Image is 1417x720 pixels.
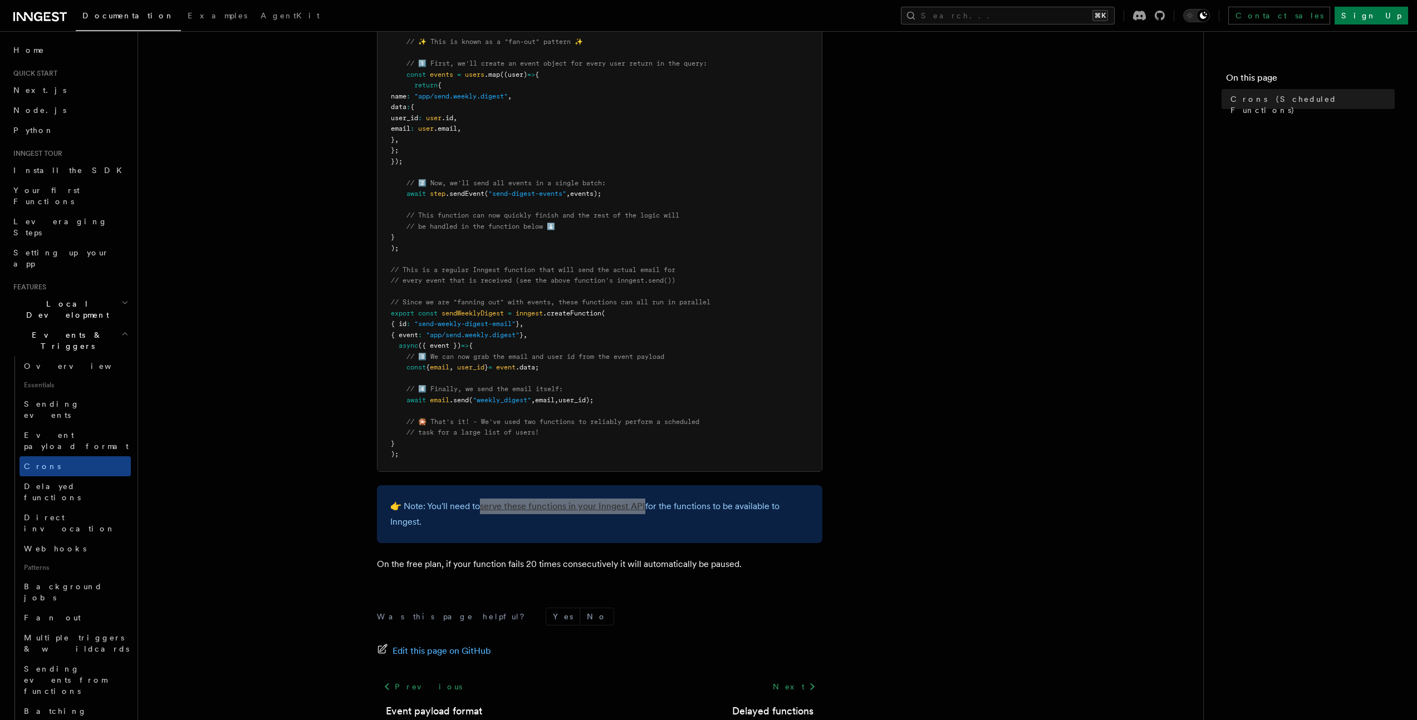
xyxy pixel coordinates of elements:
[406,38,583,46] span: // ✨ This is known as a "fan-out" pattern ✨
[1230,93,1395,116] span: Crons (Scheduled Functions)
[430,71,453,78] span: events
[13,248,109,268] span: Setting up your app
[13,106,66,115] span: Node.js
[19,576,131,608] a: Background jobs
[9,298,121,320] span: Local Development
[473,396,531,404] span: "weekly_digest"
[543,309,601,317] span: .createFunction
[391,450,399,458] span: );
[410,103,414,111] span: {
[9,243,131,274] a: Setting up your app
[391,266,675,274] span: // This is a regular Inngest function that will send the actual email for
[457,363,484,371] span: user_id
[261,11,320,20] span: AgentKit
[19,559,131,576] span: Patterns
[24,513,115,533] span: Direct invocation
[9,211,131,243] a: Leveraging Steps
[901,7,1115,24] button: Search...⌘K
[426,331,519,339] span: "app/send.weekly.digest"
[527,71,535,78] span: =>
[406,60,707,67] span: // 1️⃣ First, we'll create an event object for every user return in the query:
[484,190,488,198] span: (
[406,211,679,219] span: // This function can now quickly finish and the rest of the logic will
[519,320,523,328] span: ,
[469,396,473,404] span: (
[391,92,406,100] span: name
[19,628,131,659] a: Multiple triggers & wildcards
[508,309,512,317] span: =
[406,418,699,426] span: // 🎇 That's it! - We've used two functions to reliably perform a scheduled
[414,92,508,100] span: "app/send.weekly.digest"
[9,40,131,60] a: Home
[434,125,457,132] span: .email
[82,11,174,20] span: Documentation
[406,320,410,328] span: :
[488,363,492,371] span: =
[430,396,449,404] span: email
[391,320,406,328] span: { id
[377,677,469,697] a: Previous
[531,396,535,404] span: ,
[377,556,822,572] p: On the free plan, if your function fails 20 times consecutively it will automatically be paused.
[24,362,139,371] span: Overview
[410,125,414,132] span: :
[523,331,527,339] span: ,
[391,244,399,252] span: );
[9,69,57,78] span: Quick start
[480,501,645,511] a: serve these functions in your Inngest API
[449,363,453,371] span: ,
[9,283,46,292] span: Features
[406,103,410,111] span: :
[601,309,605,317] span: (
[181,3,254,30] a: Examples
[24,664,107,696] span: Sending events from functions
[19,539,131,559] a: Webhooks
[406,223,555,230] span: // be handled in the function below ⬇️
[453,114,457,122] span: ,
[391,440,395,447] span: }
[535,71,539,78] span: {
[732,703,813,719] a: Delayed functions
[1226,71,1395,89] h4: On this page
[418,331,422,339] span: :
[484,71,500,78] span: .map
[445,190,484,198] span: .sendEvent
[406,363,426,371] span: const
[449,396,469,404] span: .send
[438,81,442,89] span: {
[500,71,527,78] span: ((user)
[442,114,453,122] span: .id
[391,157,403,165] span: });
[391,114,418,122] span: user_id
[406,92,410,100] span: :
[19,476,131,507] a: Delayed functions
[24,431,129,451] span: Event payload format
[19,376,131,394] span: Essentials
[406,396,426,404] span: await
[24,633,129,653] span: Multiple triggers & wildcards
[13,166,129,175] span: Install the SDK
[391,309,414,317] span: export
[24,462,61,471] span: Crons
[546,608,580,625] button: Yes
[535,396,555,404] span: email
[508,92,512,100] span: ,
[519,331,523,339] span: }
[418,125,434,132] span: user
[9,329,121,352] span: Events & Triggers
[1335,7,1408,24] a: Sign Up
[469,342,473,349] span: {
[570,190,601,198] span: events);
[19,507,131,539] a: Direct invocation
[377,611,532,622] p: Was this page helpful?
[457,71,461,78] span: =
[516,320,519,328] span: }
[19,659,131,701] a: Sending events from functions
[406,385,563,393] span: // 4️⃣ Finally, we send the email itself:
[391,277,675,284] span: // every event that is received (see the above function's inngest.send())
[391,233,395,241] span: }
[19,425,131,456] a: Event payload format
[426,114,442,122] span: user
[566,190,570,198] span: ,
[406,190,426,198] span: await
